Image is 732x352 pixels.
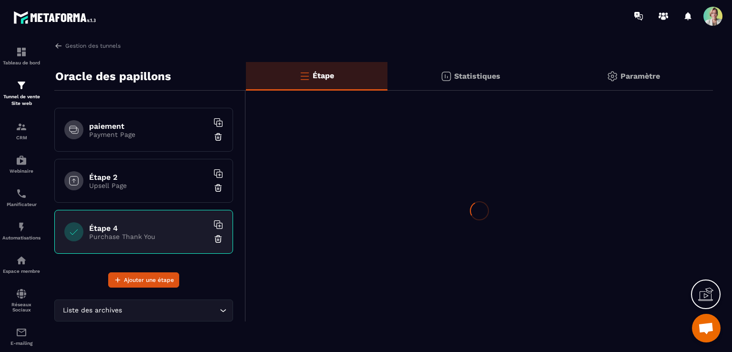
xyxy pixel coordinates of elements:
[2,248,41,281] a: automationsautomationsEspace membre
[2,114,41,147] a: formationformationCRM
[2,72,41,114] a: formationformationTunnel de vente Site web
[54,41,63,50] img: arrow
[607,71,618,82] img: setting-gr.5f69749f.svg
[16,121,27,133] img: formation
[2,202,41,207] p: Planificateur
[2,39,41,72] a: formationformationTableau de bord
[2,60,41,65] p: Tableau de bord
[2,302,41,312] p: Réseaux Sociaux
[13,9,99,26] img: logo
[54,41,121,50] a: Gestion des tunnels
[2,214,41,248] a: automationsautomationsAutomatisations
[2,235,41,240] p: Automatisations
[454,72,500,81] p: Statistiques
[16,221,27,233] img: automations
[89,173,208,182] h6: Étape 2
[89,122,208,131] h6: paiement
[89,131,208,138] p: Payment Page
[2,181,41,214] a: schedulerschedulerPlanificateur
[16,46,27,58] img: formation
[692,314,721,342] div: Ouvrir le chat
[89,224,208,233] h6: Étape 4
[61,305,124,316] span: Liste des archives
[89,233,208,240] p: Purchase Thank You
[2,269,41,274] p: Espace membre
[2,168,41,174] p: Webinaire
[2,135,41,140] p: CRM
[299,70,310,82] img: bars-o.4a397970.svg
[313,71,334,80] p: Étape
[16,80,27,91] img: formation
[620,72,660,81] p: Paramètre
[2,341,41,346] p: E-mailing
[54,300,233,321] div: Search for option
[89,182,208,189] p: Upsell Page
[2,281,41,320] a: social-networksocial-networkRéseaux Sociaux
[16,155,27,166] img: automations
[213,183,223,193] img: trash
[16,188,27,199] img: scheduler
[16,255,27,266] img: automations
[124,305,217,316] input: Search for option
[440,71,452,82] img: stats.20deebd0.svg
[124,275,174,285] span: Ajouter une étape
[108,272,179,288] button: Ajouter une étape
[16,327,27,338] img: email
[213,132,223,142] img: trash
[213,234,223,244] img: trash
[2,147,41,181] a: automationsautomationsWebinaire
[2,93,41,107] p: Tunnel de vente Site web
[16,288,27,300] img: social-network
[55,67,171,86] p: Oracle des papillons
